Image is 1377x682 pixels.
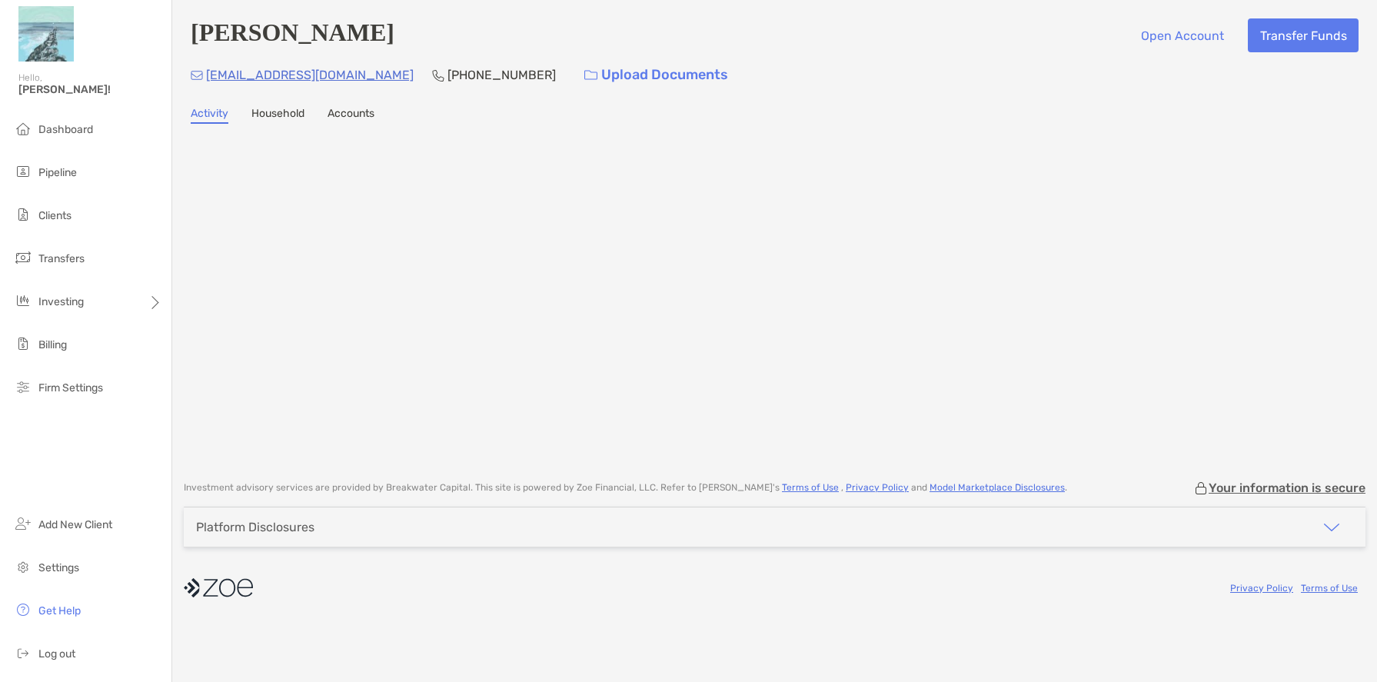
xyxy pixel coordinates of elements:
img: settings icon [14,557,32,576]
img: button icon [584,70,597,81]
img: dashboard icon [14,119,32,138]
img: Zoe Logo [18,6,74,62]
span: Settings [38,561,79,574]
button: Transfer Funds [1248,18,1359,52]
img: transfers icon [14,248,32,267]
span: Billing [38,338,67,351]
img: clients icon [14,205,32,224]
span: Pipeline [38,166,77,179]
img: investing icon [14,291,32,310]
a: Upload Documents [574,58,738,91]
span: Investing [38,295,84,308]
div: Platform Disclosures [196,520,314,534]
a: Activity [191,107,228,124]
span: Add New Client [38,518,112,531]
a: Privacy Policy [1230,583,1293,594]
p: [PHONE_NUMBER] [447,65,556,85]
img: Email Icon [191,71,203,80]
img: company logo [184,571,253,605]
p: Your information is secure [1209,481,1365,495]
span: Get Help [38,604,81,617]
img: add_new_client icon [14,514,32,533]
img: get-help icon [14,600,32,619]
img: pipeline icon [14,162,32,181]
img: billing icon [14,334,32,353]
a: Household [251,107,304,124]
img: firm-settings icon [14,378,32,396]
span: Log out [38,647,75,660]
img: logout icon [14,644,32,662]
span: Firm Settings [38,381,103,394]
a: Terms of Use [782,482,839,493]
span: Dashboard [38,123,93,136]
span: Clients [38,209,72,222]
a: Model Marketplace Disclosures [930,482,1065,493]
span: Transfers [38,252,85,265]
p: Investment advisory services are provided by Breakwater Capital . This site is powered by Zoe Fin... [184,482,1067,494]
button: Open Account [1129,18,1236,52]
p: [EMAIL_ADDRESS][DOMAIN_NAME] [206,65,414,85]
span: [PERSON_NAME]! [18,83,162,96]
img: icon arrow [1322,518,1341,537]
a: Privacy Policy [846,482,909,493]
h4: [PERSON_NAME] [191,18,394,52]
a: Terms of Use [1301,583,1358,594]
img: Phone Icon [432,69,444,82]
a: Accounts [328,107,374,124]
